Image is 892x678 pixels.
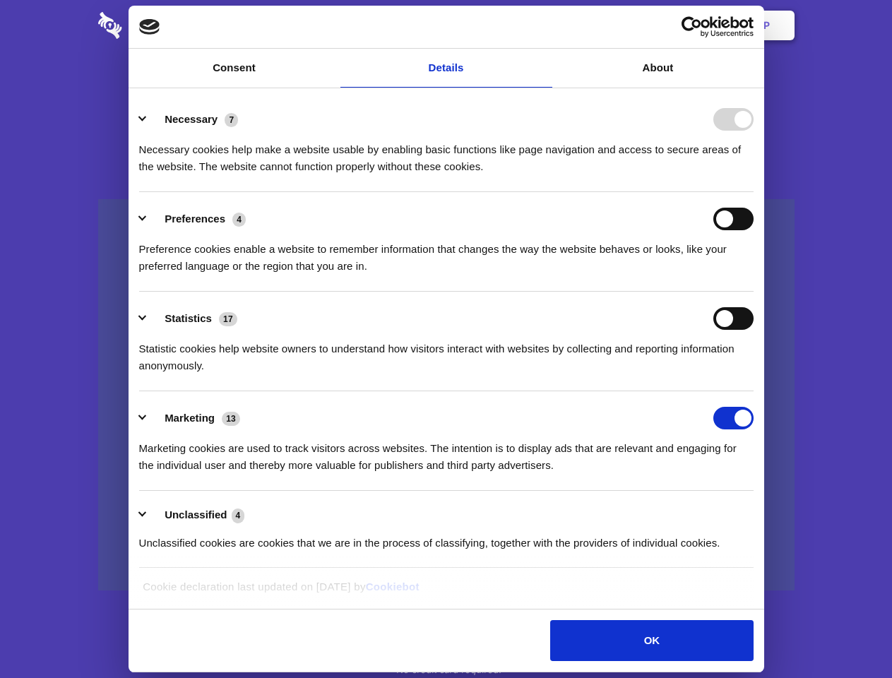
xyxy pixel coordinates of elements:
a: Contact [573,4,638,47]
a: Cookiebot [366,581,420,593]
span: 7 [225,113,238,127]
a: Login [641,4,702,47]
button: Statistics (17) [139,307,246,330]
iframe: Drift Widget Chat Controller [821,607,875,661]
span: 4 [232,213,246,227]
a: Details [340,49,552,88]
a: About [552,49,764,88]
span: 17 [219,312,237,326]
label: Necessary [165,113,218,125]
div: Unclassified cookies are cookies that we are in the process of classifying, together with the pro... [139,524,754,552]
label: Preferences [165,213,225,225]
h1: Eliminate Slack Data Loss. [98,64,795,114]
button: Necessary (7) [139,108,247,131]
img: logo [139,19,160,35]
div: Preference cookies enable a website to remember information that changes the way the website beha... [139,230,754,275]
span: 4 [232,509,245,523]
button: Marketing (13) [139,407,249,429]
button: Unclassified (4) [139,506,254,524]
a: Consent [129,49,340,88]
div: Marketing cookies are used to track visitors across websites. The intention is to display ads tha... [139,429,754,474]
img: logo-wordmark-white-trans-d4663122ce5f474addd5e946df7df03e33cb6a1c49d2221995e7729f52c070b2.svg [98,12,219,39]
span: 13 [222,412,240,426]
button: Preferences (4) [139,208,255,230]
a: Wistia video thumbnail [98,199,795,591]
a: Pricing [415,4,476,47]
h4: Auto-redaction of sensitive data, encrypted data sharing and self-destructing private chats. Shar... [98,129,795,175]
div: Cookie declaration last updated on [DATE] by [132,578,760,606]
div: Statistic cookies help website owners to understand how visitors interact with websites by collec... [139,330,754,374]
button: OK [550,620,753,661]
a: Usercentrics Cookiebot - opens in a new window [630,16,754,37]
div: Necessary cookies help make a website usable by enabling basic functions like page navigation and... [139,131,754,175]
label: Statistics [165,312,212,324]
label: Marketing [165,412,215,424]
